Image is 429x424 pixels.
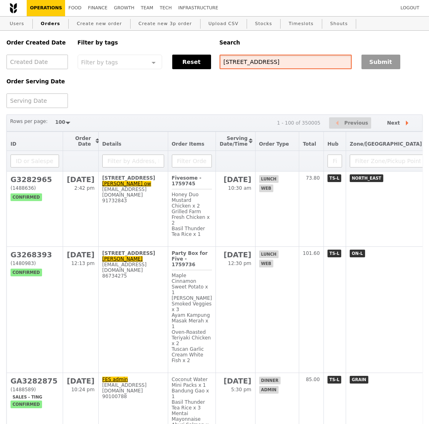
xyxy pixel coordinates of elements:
[306,377,320,382] span: 85.00
[327,17,351,31] a: Shouts
[172,388,212,399] div: Bandung Gao x 1
[172,250,208,267] b: Party Box for Five - 1759736
[328,155,342,167] input: Filter Hub
[11,185,59,191] div: (1488636)
[11,250,59,259] h2: G3268393
[6,40,68,46] h5: Order Created Date
[172,192,200,209] span: Honey Duo Mustard Chicken x 2
[172,273,208,295] span: Maple Cinnamon Sweet Potato x 1
[172,209,210,226] span: Grilled Farm Fresh Chicken x 2
[102,198,164,204] div: 91732843
[11,155,59,167] input: ID or Salesperson name
[328,250,342,257] span: TS-L
[102,181,151,187] a: [PERSON_NAME] ow
[285,17,317,31] a: Timeslots
[11,401,42,408] span: confirmed
[10,117,48,125] label: Rows per page:
[329,117,371,129] button: Previous
[231,387,251,392] span: 5:30 pm
[102,394,164,399] div: 90100788
[228,185,251,191] span: 10:30 am
[172,155,212,167] input: Filter Order Items
[220,40,423,46] h5: Search
[102,273,164,279] div: 86734275
[172,295,212,312] span: [PERSON_NAME] Smoked Veggies x 3
[259,260,273,267] span: web
[81,58,118,66] span: Filter by tags
[67,175,95,184] h2: [DATE]
[71,261,95,266] span: 12:13 pm
[11,141,16,147] span: ID
[74,17,125,31] a: Create new order
[328,174,342,182] span: TS-L
[11,175,59,184] h2: G3282965
[102,256,143,262] a: [PERSON_NAME]
[67,250,95,259] h2: [DATE]
[172,175,201,187] b: Fivesome - 1759745
[259,386,279,394] span: admin
[259,250,279,258] span: lunch
[38,17,63,31] a: Orders
[220,377,251,385] h2: [DATE]
[259,377,281,384] span: dinner
[172,141,205,147] span: Order Items
[350,141,422,147] span: Zone/[GEOGRAPHIC_DATA]
[172,312,210,329] span: Ayam Kampung Masak Merah x 1
[172,346,204,363] span: Tuscan Garlic Cream White Fish x 2
[328,376,342,384] span: TS-L
[11,393,44,401] span: Sales - Ting
[306,175,320,181] span: 73.80
[205,17,242,31] a: Upload CSV
[172,377,212,388] div: Coconut Water Mini Packs x 1
[67,377,95,385] h2: [DATE]
[102,377,128,382] a: FES admin
[344,118,368,128] span: Previous
[259,141,289,147] span: Order Type
[11,377,59,385] h2: GA3282875
[102,155,164,167] input: Filter by Address, Name, Email, Mobile
[11,387,59,392] div: (1488589)
[350,250,365,257] span: ON-L
[11,193,42,201] span: confirmed
[361,55,400,69] button: Submit
[10,3,17,13] img: Grain logo
[252,17,275,31] a: Stocks
[172,399,212,411] div: Basil Thunder Tea Rice x 3
[350,376,368,384] span: GRAIN
[102,250,164,256] div: [STREET_ADDRESS]
[102,141,121,147] span: Details
[78,40,210,46] h5: Filter by tags
[102,262,164,273] div: [EMAIL_ADDRESS][DOMAIN_NAME]
[74,185,95,191] span: 2:42 pm
[172,226,205,237] span: Basil Thunder Tea Rice x 1
[11,261,59,266] div: (1480983)
[328,141,338,147] span: Hub
[11,269,42,276] span: confirmed
[228,261,251,266] span: 12:30 pm
[350,155,426,167] input: Filter Zone/Pickup Point
[303,250,320,256] span: 101.60
[350,174,383,182] span: NORTH_EAST
[102,382,164,394] div: [EMAIL_ADDRESS][DOMAIN_NAME]
[172,55,211,69] button: Reset
[6,93,68,108] input: Serving Date
[380,117,419,129] button: Next
[6,78,68,85] h5: Order Serving Date
[102,187,164,198] div: [EMAIL_ADDRESS][DOMAIN_NAME]
[220,175,251,184] h2: [DATE]
[6,55,68,69] input: Created Date
[220,55,352,69] input: Search any field
[172,329,211,346] span: Oven‑Roasted Teriyaki Chicken x 2
[102,175,164,181] div: [STREET_ADDRESS]
[387,118,400,128] span: Next
[259,175,279,183] span: lunch
[259,184,273,192] span: web
[135,17,195,31] a: Create new 3p order
[277,120,321,126] div: 1 - 100 of 350005
[71,387,95,392] span: 10:24 pm
[220,250,251,259] h2: [DATE]
[6,17,27,31] a: Users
